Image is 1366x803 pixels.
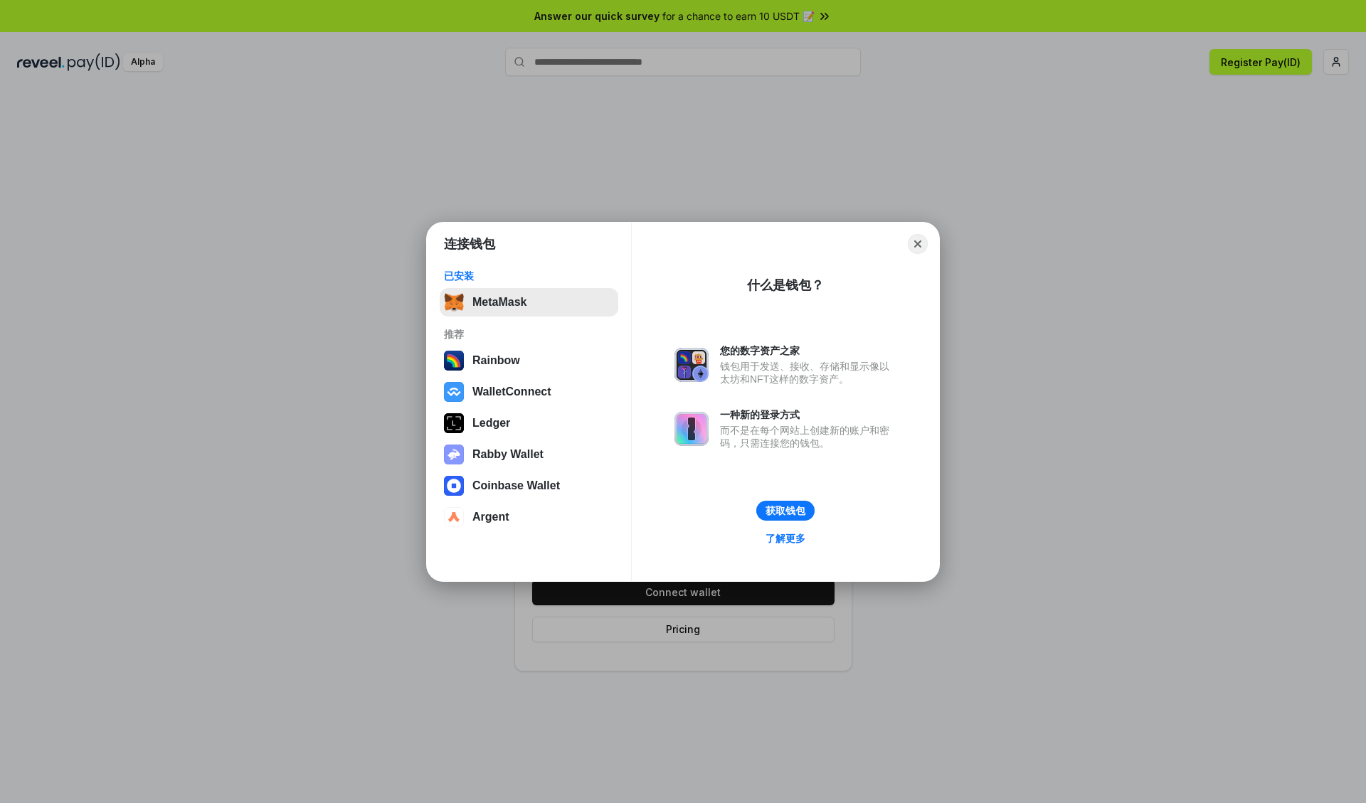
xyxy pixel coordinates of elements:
[444,292,464,312] img: svg+xml,%3Csvg%20fill%3D%22none%22%20height%3D%2233%22%20viewBox%3D%220%200%2035%2033%22%20width%...
[674,348,709,382] img: svg+xml,%3Csvg%20xmlns%3D%22http%3A%2F%2Fwww.w3.org%2F2000%2Fsvg%22%20fill%3D%22none%22%20viewBox...
[747,277,824,294] div: 什么是钱包？
[472,385,551,398] div: WalletConnect
[444,235,495,252] h1: 连接钱包
[472,417,510,430] div: Ledger
[444,328,614,341] div: 推荐
[440,472,618,500] button: Coinbase Wallet
[757,529,814,548] a: 了解更多
[756,501,815,521] button: 获取钱包
[766,532,805,545] div: 了解更多
[720,424,896,450] div: 而不是在每个网站上创建新的账户和密码，只需连接您的钱包。
[472,448,544,461] div: Rabby Wallet
[444,351,464,371] img: svg+xml,%3Csvg%20width%3D%22120%22%20height%3D%22120%22%20viewBox%3D%220%200%20120%20120%22%20fil...
[472,296,526,309] div: MetaMask
[440,409,618,437] button: Ledger
[472,479,560,492] div: Coinbase Wallet
[444,413,464,433] img: svg+xml,%3Csvg%20xmlns%3D%22http%3A%2F%2Fwww.w3.org%2F2000%2Fsvg%22%20width%3D%2228%22%20height%3...
[720,360,896,385] div: 钱包用于发送、接收、存储和显示像以太坊和NFT这样的数字资产。
[444,445,464,464] img: svg+xml,%3Csvg%20xmlns%3D%22http%3A%2F%2Fwww.w3.org%2F2000%2Fsvg%22%20fill%3D%22none%22%20viewBox...
[472,511,509,523] div: Argent
[720,344,896,357] div: 您的数字资产之家
[440,288,618,317] button: MetaMask
[440,440,618,469] button: Rabby Wallet
[444,476,464,496] img: svg+xml,%3Csvg%20width%3D%2228%22%20height%3D%2228%22%20viewBox%3D%220%200%2028%2028%22%20fill%3D...
[472,354,520,367] div: Rainbow
[766,504,805,517] div: 获取钱包
[444,270,614,282] div: 已安装
[908,234,928,254] button: Close
[440,346,618,375] button: Rainbow
[720,408,896,421] div: 一种新的登录方式
[444,507,464,527] img: svg+xml,%3Csvg%20width%3D%2228%22%20height%3D%2228%22%20viewBox%3D%220%200%2028%2028%22%20fill%3D...
[440,503,618,531] button: Argent
[674,412,709,446] img: svg+xml,%3Csvg%20xmlns%3D%22http%3A%2F%2Fwww.w3.org%2F2000%2Fsvg%22%20fill%3D%22none%22%20viewBox...
[440,378,618,406] button: WalletConnect
[444,382,464,402] img: svg+xml,%3Csvg%20width%3D%2228%22%20height%3D%2228%22%20viewBox%3D%220%200%2028%2028%22%20fill%3D...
